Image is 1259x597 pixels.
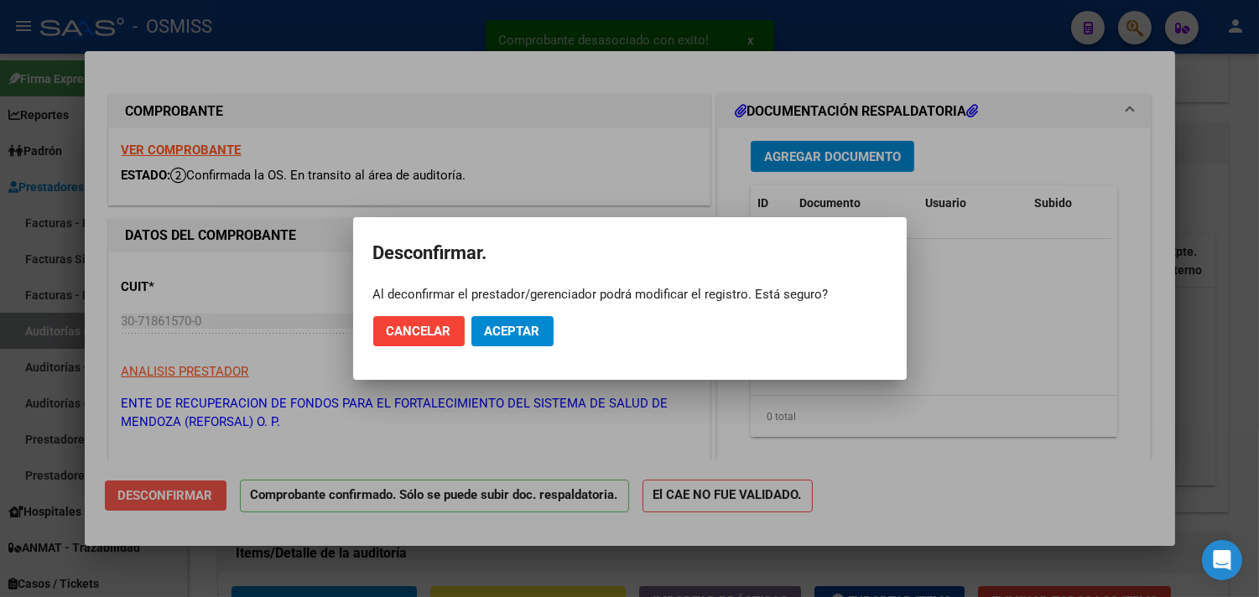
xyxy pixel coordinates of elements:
h2: Desconfirmar. [373,237,887,269]
button: Aceptar [471,316,554,346]
span: Cancelar [387,324,451,339]
div: Al deconfirmar el prestador/gerenciador podrá modificar el registro. Está seguro? [373,286,887,303]
button: Cancelar [373,316,465,346]
span: Aceptar [485,324,540,339]
div: Open Intercom Messenger [1202,540,1242,580]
